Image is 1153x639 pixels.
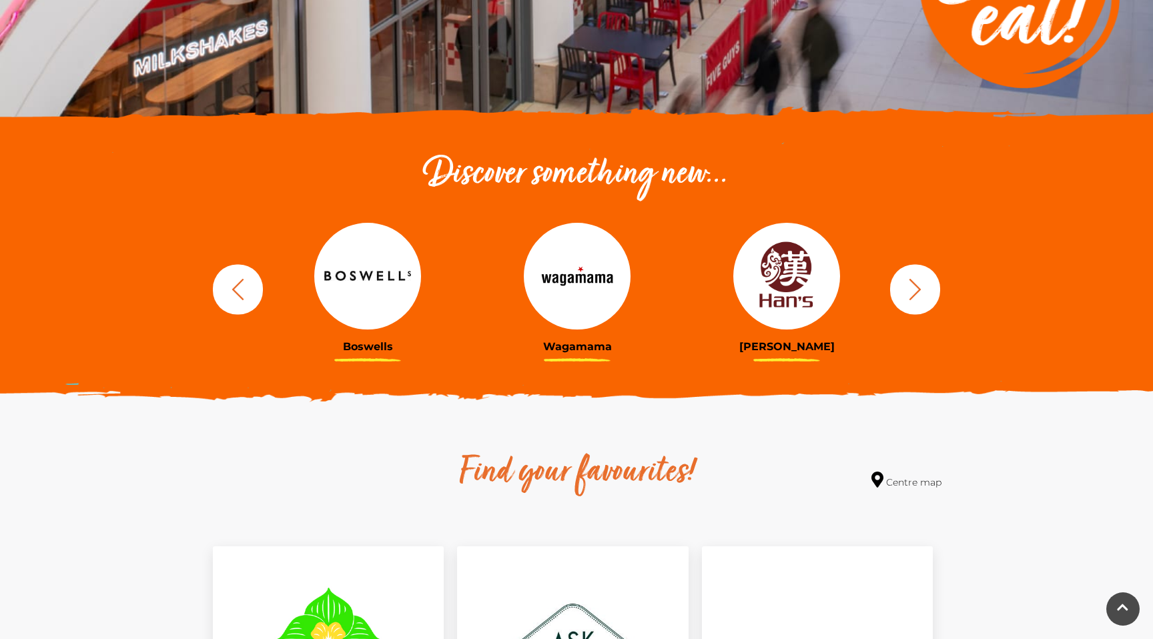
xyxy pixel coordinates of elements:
[273,340,462,353] h3: Boswells
[482,340,672,353] h3: Wagamama
[482,223,672,353] a: Wagamama
[692,340,881,353] h3: [PERSON_NAME]
[871,472,941,490] a: Centre map
[692,223,881,353] a: [PERSON_NAME]
[273,223,462,353] a: Boswells
[206,153,947,196] h2: Discover something new...
[333,452,820,494] h2: Find your favourites!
